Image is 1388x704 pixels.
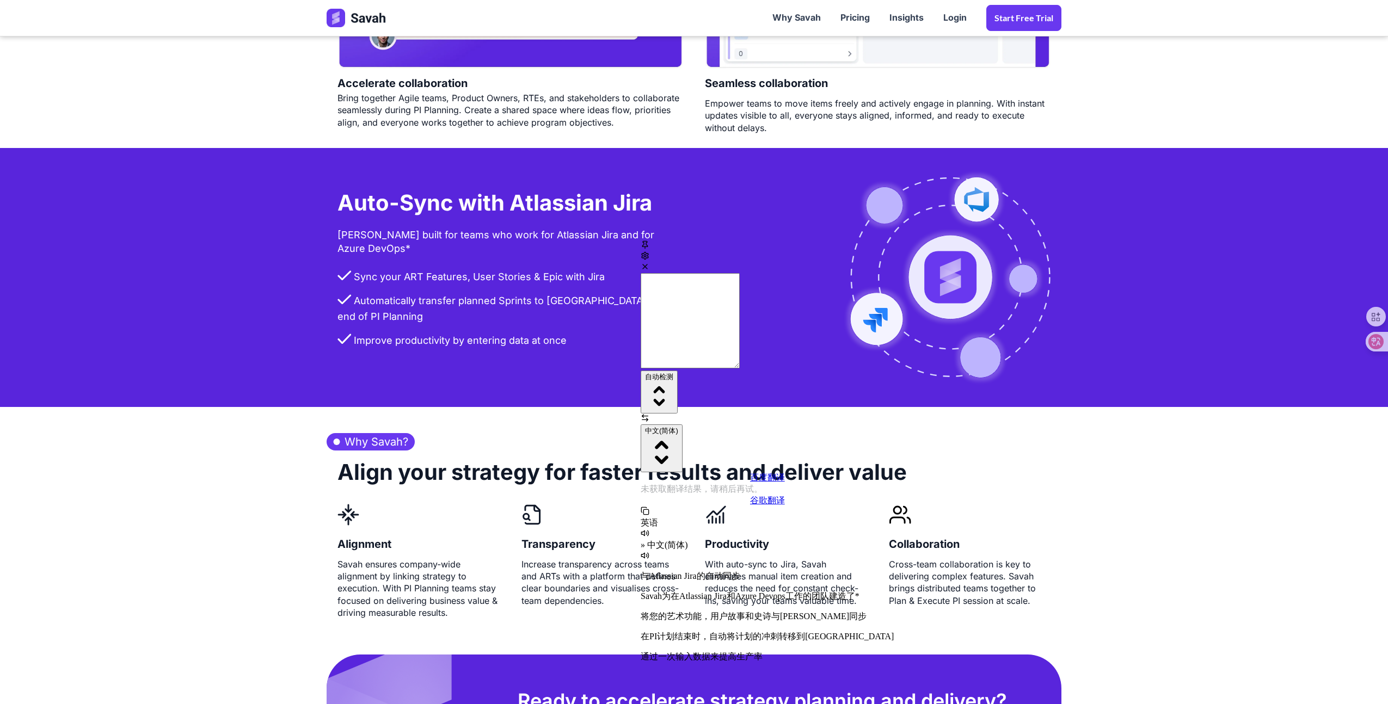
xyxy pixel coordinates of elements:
h4: Accelerate collaboration [337,69,468,92]
li: Sync your ART Features, User Stories & Epic with Jira [337,269,683,293]
img: checkbox.png [337,294,351,304]
h4: Transparency [521,530,595,558]
img: checkbox.png [337,270,351,280]
h3: Why Savah? [327,433,415,450]
li: Improve productivity by entering data at once [337,333,683,357]
h4: Alignment [337,530,391,558]
div: Cross-team collaboration is key to delivering complex features. Savah brings distributed teams to... [889,558,1051,607]
div: Increase transparency across teams and ARTs with a platform that defines clear boundaries and vis... [521,558,684,607]
a: Start Free trial [986,5,1061,31]
h2: Align your strategy for faster results and deliver value [337,450,907,504]
a: Why Savah [763,1,831,35]
div: Savah ensures company-wide alignment by linking strategy to execution. With PI Planning teams sta... [337,558,500,619]
a: Pricing [831,1,880,35]
li: Automatically transfer planned Sprints to [GEOGRAPHIC_DATA] at the end of PI Planning [337,293,683,333]
div: Empower teams to move items freely and actively engage in planning. With instant updates visible ... [705,97,1051,134]
h4: Collaboration [889,530,960,558]
a: Login [933,1,976,35]
div: [PERSON_NAME] built for teams who work for Atlassian Jira and for Azure DevOps* [337,223,683,261]
a: Insights [880,1,933,35]
h3: Auto-Sync with Atlassian Jira [337,190,652,223]
img: checkbox.png [337,334,351,343]
h4: Seamless collaboration [705,69,828,97]
div: Bring together Agile teams, Product Owners, RTEs, and stakeholders to collaborate seamlessly duri... [337,92,683,128]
